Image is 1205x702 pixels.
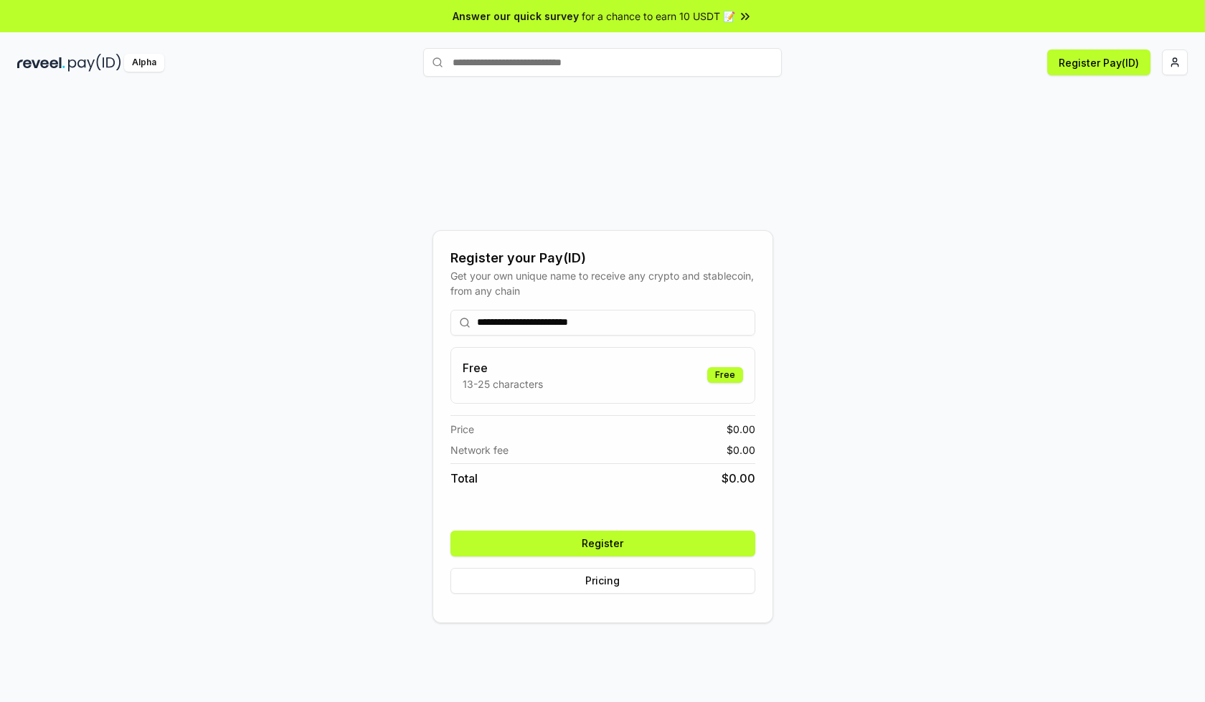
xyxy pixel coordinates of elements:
span: $ 0.00 [722,470,755,487]
button: Pricing [450,568,755,594]
span: $ 0.00 [727,422,755,437]
span: Answer our quick survey [453,9,579,24]
div: Get your own unique name to receive any crypto and stablecoin, from any chain [450,268,755,298]
span: Network fee [450,442,509,457]
span: Price [450,422,474,437]
p: 13-25 characters [463,376,543,392]
img: pay_id [68,54,121,72]
div: Free [707,367,743,383]
span: Total [450,470,478,487]
button: Register Pay(ID) [1047,49,1150,75]
div: Alpha [124,54,164,72]
span: $ 0.00 [727,442,755,457]
button: Register [450,531,755,556]
div: Register your Pay(ID) [450,248,755,268]
h3: Free [463,359,543,376]
img: reveel_dark [17,54,65,72]
span: for a chance to earn 10 USDT 📝 [582,9,735,24]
